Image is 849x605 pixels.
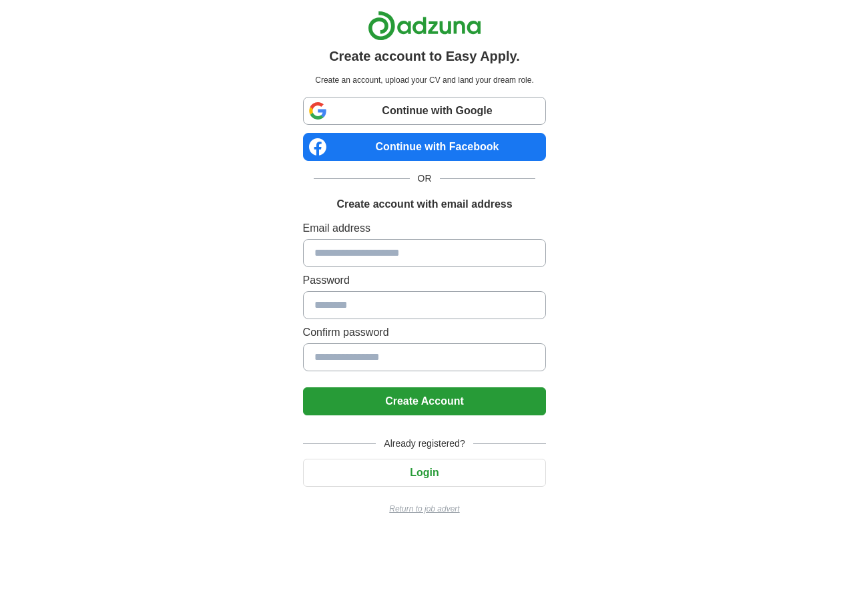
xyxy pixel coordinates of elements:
label: Email address [303,220,547,236]
span: Already registered? [376,437,473,451]
a: Return to job advert [303,503,547,515]
label: Confirm password [303,325,547,341]
a: Login [303,467,547,478]
span: OR [410,172,440,186]
p: Create an account, upload your CV and land your dream role. [306,74,544,86]
button: Login [303,459,547,487]
label: Password [303,272,547,288]
button: Create Account [303,387,547,415]
img: Adzuna logo [368,11,481,41]
a: Continue with Facebook [303,133,547,161]
h1: Create account with email address [336,196,512,212]
a: Continue with Google [303,97,547,125]
h1: Create account to Easy Apply. [329,46,520,66]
